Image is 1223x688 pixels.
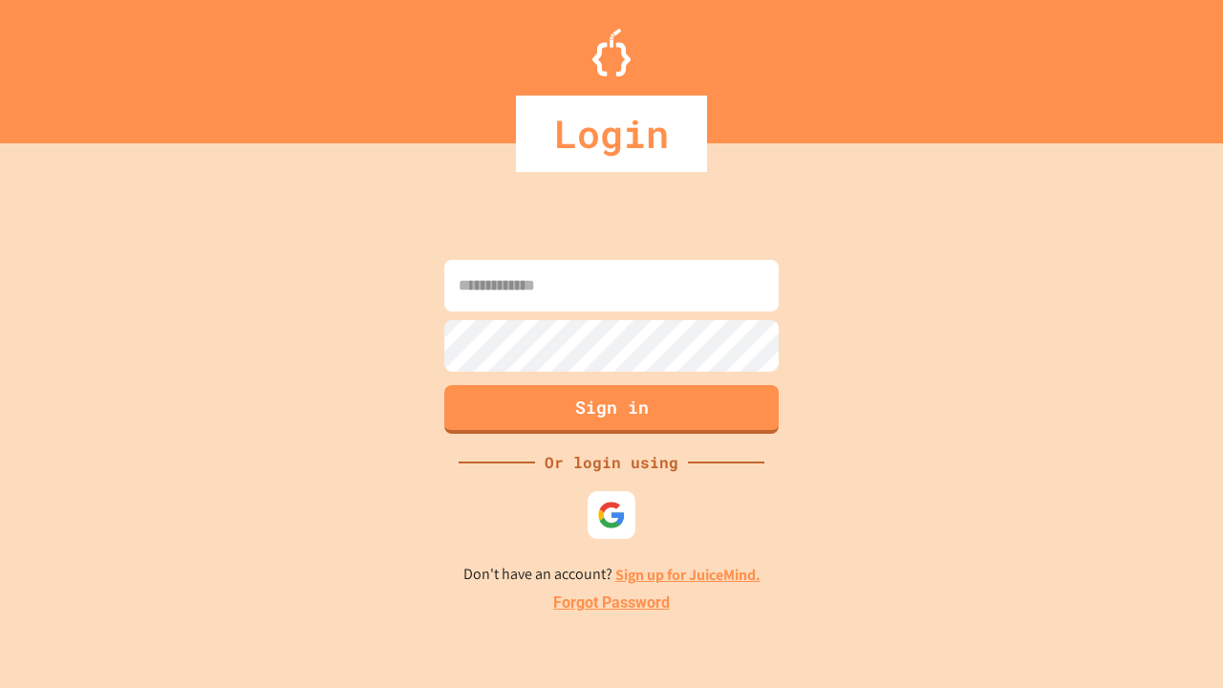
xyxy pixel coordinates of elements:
[592,29,631,76] img: Logo.svg
[516,96,707,172] div: Login
[444,385,779,434] button: Sign in
[463,563,761,587] p: Don't have an account?
[1064,528,1204,610] iframe: chat widget
[615,565,761,585] a: Sign up for JuiceMind.
[597,501,626,529] img: google-icon.svg
[535,451,688,474] div: Or login using
[1143,612,1204,669] iframe: chat widget
[553,591,670,614] a: Forgot Password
